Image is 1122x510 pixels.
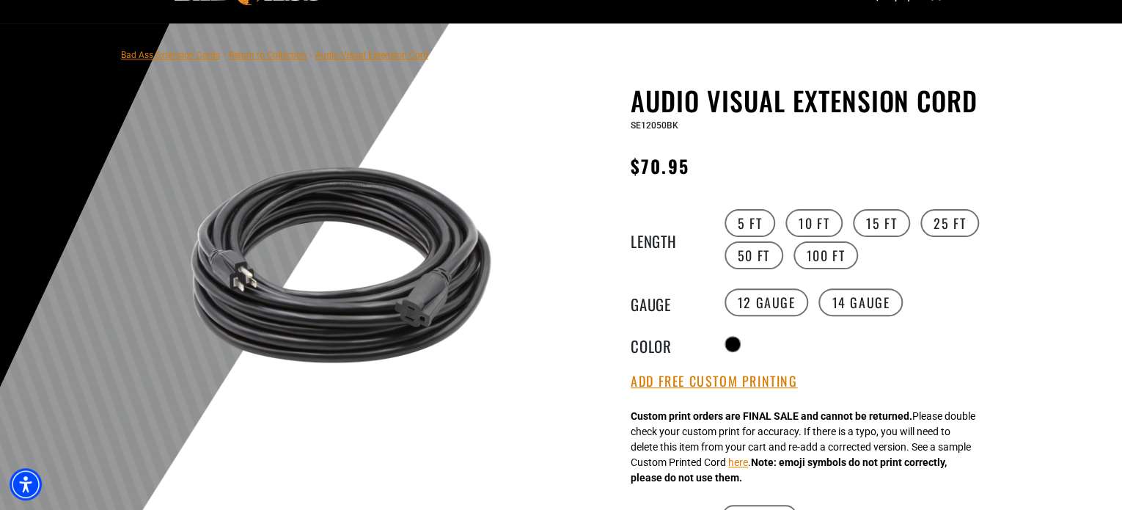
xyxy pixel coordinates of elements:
label: 15 FT [853,209,910,237]
div: Please double check your custom print for accuracy. If there is a typo, you will need to delete t... [631,409,975,486]
a: Bad Ass Extension Cords [121,50,220,60]
span: › [223,50,226,60]
label: 50 FT [725,241,783,269]
h1: Audio Visual Extension Cord [631,85,990,116]
legend: Color [631,335,704,354]
strong: Custom print orders are FINAL SALE and cannot be returned. [631,410,912,422]
span: SE12050BK [631,120,678,131]
legend: Length [631,230,704,249]
label: 5 FT [725,209,775,237]
label: 12 Gauge [725,288,809,316]
div: Accessibility Menu [10,468,42,500]
span: $70.95 [631,153,689,179]
img: black [164,88,518,442]
strong: Note: emoji symbols do not print correctly, please do not use them. [631,456,947,484]
label: 14 Gauge [818,288,903,316]
button: here [728,455,748,470]
span: Audio Visual Extension Cord [315,50,428,60]
a: Return to Collection [229,50,307,60]
span: › [309,50,312,60]
nav: breadcrumbs [121,45,428,63]
label: 100 FT [793,241,859,269]
label: 25 FT [920,209,979,237]
label: 10 FT [785,209,843,237]
button: Add Free Custom Printing [631,374,797,390]
legend: Gauge [631,293,704,312]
